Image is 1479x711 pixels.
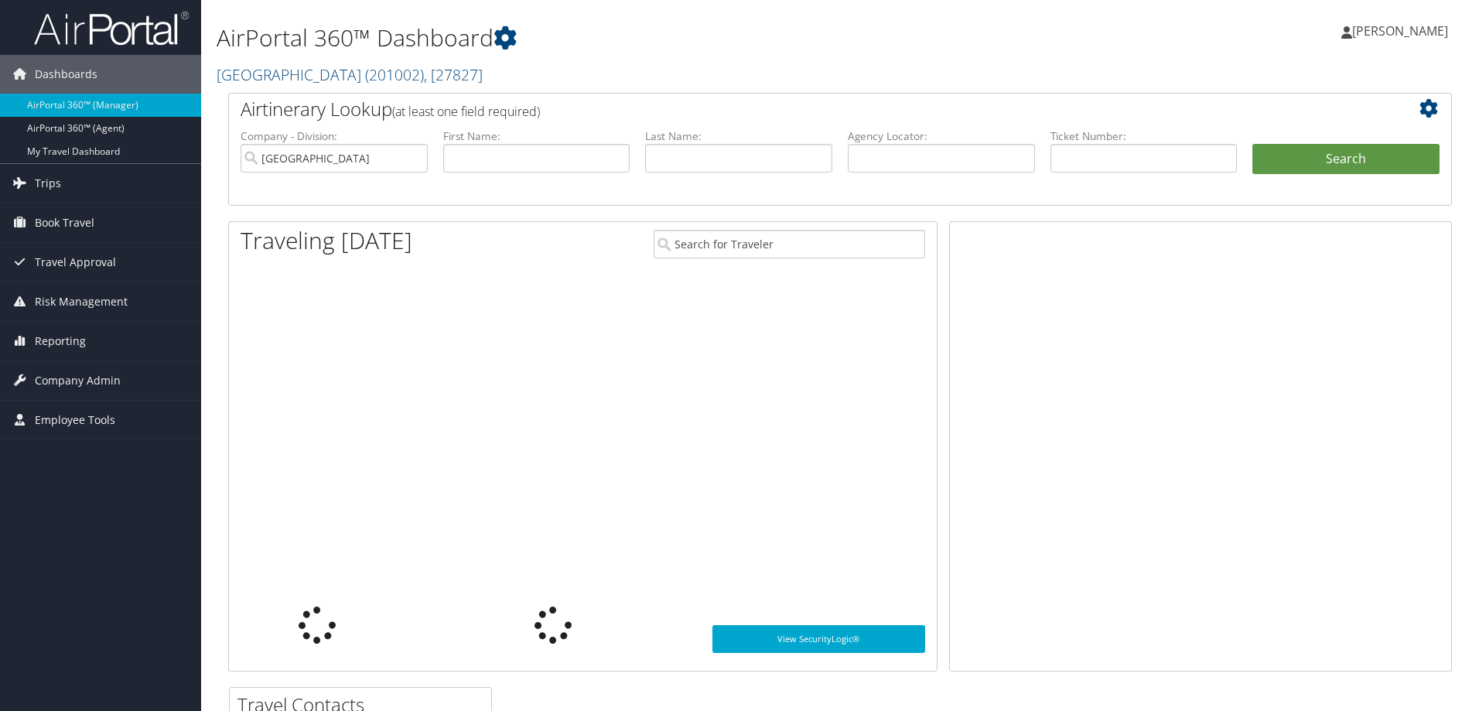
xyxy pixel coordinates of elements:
[35,55,97,94] span: Dashboards
[241,224,412,257] h1: Traveling [DATE]
[645,128,832,144] label: Last Name:
[443,128,630,144] label: First Name:
[217,22,1048,54] h1: AirPortal 360™ Dashboard
[424,64,483,85] span: , [ 27827 ]
[654,230,925,258] input: Search for Traveler
[1341,8,1464,54] a: [PERSON_NAME]
[392,103,540,120] span: (at least one field required)
[35,282,128,321] span: Risk Management
[35,164,61,203] span: Trips
[1252,144,1440,175] button: Search
[241,96,1337,122] h2: Airtinerary Lookup
[35,401,115,439] span: Employee Tools
[35,322,86,361] span: Reporting
[35,243,116,282] span: Travel Approval
[1050,128,1238,144] label: Ticket Number:
[848,128,1035,144] label: Agency Locator:
[1352,22,1448,39] span: [PERSON_NAME]
[35,361,121,400] span: Company Admin
[365,64,424,85] span: ( 201002 )
[712,625,925,653] a: View SecurityLogic®
[241,128,428,144] label: Company - Division:
[35,203,94,242] span: Book Travel
[217,64,483,85] a: [GEOGRAPHIC_DATA]
[34,10,189,46] img: airportal-logo.png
